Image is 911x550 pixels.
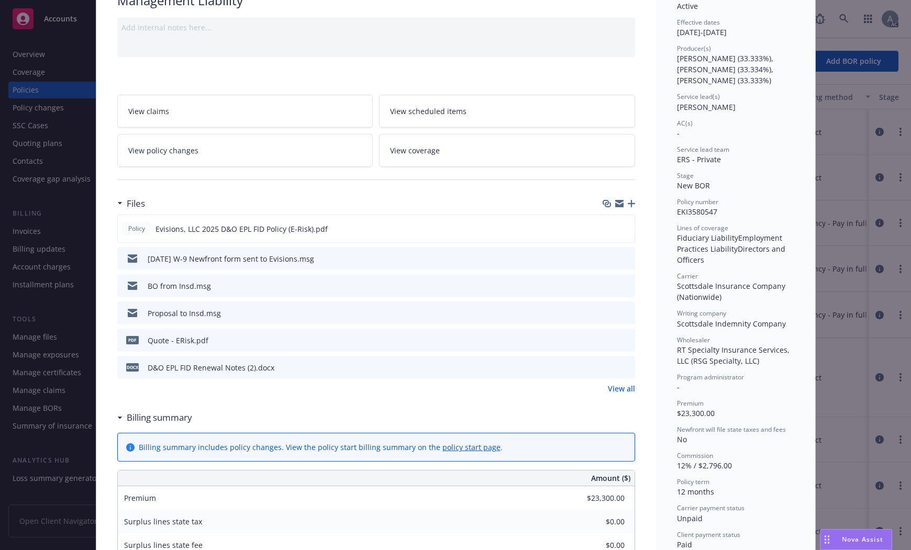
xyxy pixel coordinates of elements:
span: No [677,434,687,444]
span: Premium [677,399,704,408]
a: View all [608,383,635,394]
span: [PERSON_NAME] [677,102,736,112]
span: Policy number [677,197,718,206]
span: RT Specialty Insurance Services, LLC (RSG Specialty, LLC) [677,345,792,366]
span: Commission [677,451,713,460]
span: Effective dates [677,18,720,27]
span: Service lead(s) [677,92,720,101]
button: download file [605,308,613,319]
button: preview file [621,223,630,234]
span: Scottsdale Indemnity Company [677,319,786,329]
a: View policy changes [117,134,373,167]
span: ERS - Private [677,154,721,164]
button: preview file [621,308,631,319]
button: preview file [621,253,631,264]
span: Surplus lines state tax [124,517,202,526]
button: download file [604,223,613,234]
span: Carrier payment status [677,503,745,512]
span: Unpaid [677,513,703,523]
span: Policy [126,224,147,233]
a: policy start page [442,442,501,452]
input: 0.00 [563,490,631,506]
span: $23,300.00 [677,408,715,418]
span: Client payment status [677,530,740,539]
input: 0.00 [563,514,631,530]
span: docx [126,363,139,371]
span: Program administrator [677,373,744,381]
div: Drag to move [820,530,834,549]
span: View claims [128,106,169,117]
div: [DATE] W-9 Newfront form sent to Evisions.msg [148,253,314,264]
span: View policy changes [128,145,198,156]
span: Nova Assist [842,535,883,544]
span: Scottsdale Insurance Company (Nationwide) [677,281,787,302]
span: Fiduciary Liability [677,233,738,243]
button: download file [605,335,613,346]
div: Billing summary [117,411,192,424]
span: pdf [126,336,139,344]
span: Producer(s) [677,44,711,53]
div: D&O EPL FID Renewal Notes (2).docx [148,362,274,373]
span: Amount ($) [591,473,630,484]
span: AC(s) [677,119,693,128]
span: - [677,128,680,138]
span: - [677,382,680,392]
a: View claims [117,95,373,128]
span: New BOR [677,181,710,190]
h3: Files [127,197,145,210]
span: Writing company [677,309,726,318]
button: download file [605,253,613,264]
button: download file [605,280,613,291]
span: Employment Practices Liability [677,233,784,254]
span: Carrier [677,272,698,280]
span: Policy term [677,477,709,486]
button: download file [605,362,613,373]
div: Quote - ERisk.pdf [148,335,208,346]
button: preview file [621,362,631,373]
span: Directors and Officers [677,244,787,265]
span: Premium [124,493,156,503]
span: [PERSON_NAME] (33.333%), [PERSON_NAME] (33.334%), [PERSON_NAME] (33.333%) [677,53,775,85]
span: Wholesaler [677,335,710,344]
button: preview file [621,335,631,346]
div: BO from Insd.msg [148,280,211,291]
span: EKI3580547 [677,207,717,217]
span: Lines of coverage [677,223,728,232]
div: [DATE] - [DATE] [677,18,794,38]
button: Nova Assist [820,529,892,550]
a: View coverage [379,134,635,167]
span: Service lead team [677,145,729,154]
button: preview file [621,280,631,291]
div: Billing summary includes policy changes. View the policy start billing summary on the . [139,442,503,453]
div: Files [117,197,145,210]
h3: Billing summary [127,411,192,424]
span: Newfront will file state taxes and fees [677,425,786,434]
span: View coverage [390,145,440,156]
span: Paid [677,540,692,549]
span: View scheduled items [390,106,466,117]
a: View scheduled items [379,95,635,128]
span: Stage [677,171,694,180]
span: Surplus lines state fee [124,540,203,550]
div: Proposal to Insd.msg [148,308,221,319]
span: Evisions, LLC 2025 D&O EPL FID Policy (E-Risk).pdf [155,223,328,234]
div: Add internal notes here... [121,22,631,33]
span: Active [677,1,698,11]
span: 12 months [677,487,714,497]
span: 12% / $2,796.00 [677,461,732,470]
